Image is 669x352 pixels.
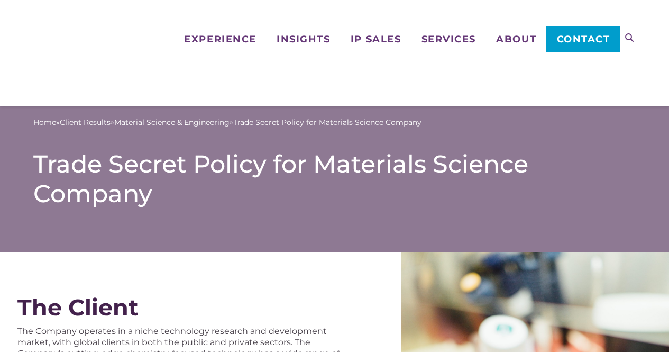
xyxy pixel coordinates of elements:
[17,294,360,320] div: The Client
[277,34,330,44] span: Insights
[421,34,476,44] span: Services
[33,13,105,93] img: Metis Partners
[496,34,536,44] span: About
[546,26,620,52] a: Contact
[114,117,230,128] a: Material Science & Engineering
[233,117,421,128] span: Trade Secret Policy for Materials Science Company
[60,117,111,128] a: Client Results
[557,34,610,44] span: Contact
[33,149,636,209] h1: Trade Secret Policy for Materials Science Company
[184,34,256,44] span: Experience
[33,117,421,128] span: » » »
[33,117,56,128] a: Home
[351,34,401,44] span: IP Sales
